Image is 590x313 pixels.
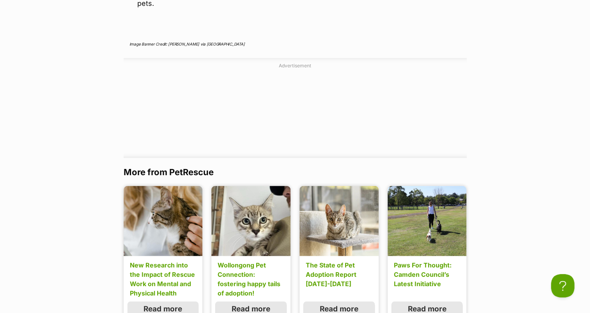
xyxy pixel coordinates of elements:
img: uplgmceoelu8k10jrmus.jpg [299,186,378,256]
div: Advertisement [124,58,467,158]
a: The State of Pet Adoption Report [DATE]-[DATE] [306,260,372,288]
em: Image Banner Credit: [PERSON_NAME] via [GEOGRAPHIC_DATA] [129,42,245,46]
a: New Research into the Impact of Rescue Work on Mental and Physical Health [130,260,196,297]
img: z4xklv1v5upnmrkixit0.jpg [124,186,202,256]
a: Paws For Thought: Camden Council’s Latest Initiative [394,260,460,288]
iframe: Help Scout Beacon - Open [551,274,574,297]
iframe: Advertisement [149,72,441,150]
img: rpruq9jwmkoy1mzgclh9.jpg [388,186,466,256]
h3: More from PetRescue [124,166,467,177]
a: Wollongong Pet Connection: fostering happy tails of adoption! [218,260,284,297]
img: phhou72wwxsxfvtoigzu.jpg [211,186,290,256]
